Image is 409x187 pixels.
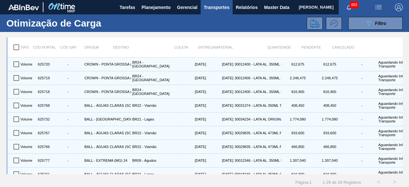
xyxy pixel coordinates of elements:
div: - [52,104,83,107]
div: 625766 [35,141,51,152]
div: - [346,104,377,107]
div: - [52,159,83,162]
div: BR22 - Viamão [131,100,179,111]
div: [DATE] [179,59,206,70]
div: 2.246,475 [313,73,345,83]
div: Enviar para Transportes [307,17,326,30]
div: 30012346 - LATA AL. 350ML BC MP 429 [233,155,281,166]
div: - [346,145,377,149]
div: 933,600 [313,128,345,138]
div: 466,800 [281,141,313,152]
div: [DATE] [179,155,206,166]
span: Transportes [204,4,229,11]
div: - [52,145,83,149]
div: BR09 - Agudos [131,155,179,166]
div: BR21 - Lages [131,114,179,125]
div: [DATE] [206,100,233,111]
div: 625719 [35,73,51,83]
span: Tarefas [120,4,135,11]
div: BALL - TRÊS RIOS (RJ) [83,114,131,125]
div: [DATE] [179,100,206,111]
div: Pendente [295,41,327,54]
div: CROWN - PONTA GROSSA (PR) [83,59,131,70]
div: 30018246 - LATA AL 350ML QUILMES 429 [233,169,281,180]
div: 466,800 [313,141,345,152]
div: - [52,131,83,135]
span: Planejamento [142,4,171,11]
div: 2.246,475 [281,73,313,83]
div: 625767 [35,128,51,138]
img: Logout [395,4,403,11]
div: 625732 [35,114,51,125]
div: 1.307,040 [313,155,345,166]
div: [DATE] [206,59,233,70]
div: [DATE] [179,169,206,180]
div: 408,450 [313,100,345,111]
div: [DATE] [206,141,233,152]
div: [DATE] [206,128,233,138]
div: 408,450 [281,100,313,111]
div: CROWN - PONTA GROSSA (PR) [83,73,131,83]
div: Volume [19,100,35,111]
div: [DATE] [206,155,233,166]
span: 1 - 29 de 29 Registros [321,180,361,185]
div: - [52,76,83,80]
div: - [346,159,377,162]
div: 30031374 - LATA AL 350ML TONICA IN211 [233,100,281,111]
div: 816,900 [281,86,313,97]
div: Volume [19,141,35,152]
div: Volume [19,59,35,70]
div: 1.774,080 [313,114,345,125]
div: 816,900 [313,169,345,180]
button: Filtro [348,17,403,30]
button: Notificações [339,3,359,12]
div: Cancelado [327,41,359,54]
div: - [52,117,83,121]
div: 933,600 [281,128,313,138]
div: [DATE] [206,73,233,83]
div: BALL - ÁGUAS CLARAS (SC) [83,169,131,180]
img: userActions [374,4,382,11]
div: BALL - ÁGUAS CLARAS (SC) [83,128,131,138]
div: Volume [19,86,35,97]
div: - [346,90,377,94]
div: 1.774,080 [281,114,313,125]
div: 625741 [35,169,51,180]
div: [DATE] [179,86,206,97]
div: 612,675 [313,59,345,70]
div: BR21 - Lages [131,169,179,180]
div: - [346,76,377,80]
div: Origem [84,41,113,54]
div: BALL - EXTREMA (MG) 24 [83,155,131,166]
div: BR22 - Viamão [131,128,179,138]
div: 816,900 [281,169,313,180]
div: [DATE] [179,73,206,83]
div: BR24 - [GEOGRAPHIC_DATA] [131,59,179,70]
div: [DATE] [206,169,233,180]
div: 30012400 - LATA AL. 350ML SK MP 429 [233,86,281,97]
div: - [346,117,377,121]
span: 483 [350,1,359,8]
div: Quantidade [263,41,295,54]
div: [DATE] [179,128,206,138]
div: Cód SAP [52,41,84,54]
div: - [52,172,83,176]
div: - [346,172,377,176]
div: [DATE] [179,114,206,125]
div: CROWN - PONTA GROSSA (PR) [83,86,131,97]
div: Destino [113,41,161,54]
span: Gerencial [177,4,197,11]
div: Volume [19,73,35,83]
div: Entrega [188,41,215,54]
div: 625768 [35,100,51,111]
div: [DATE] [206,114,233,125]
span: Master Data [264,4,289,11]
div: Volume [19,169,35,180]
div: 816,900 [313,86,345,97]
div: Volume [19,128,35,138]
div: Cód.Portal [36,41,52,54]
div: 1.307,040 [281,155,313,166]
div: BALL - ÁGUAS CLARAS (SC) [83,100,131,111]
div: Alterar para histórico [326,17,345,30]
div: 625718 [35,86,51,97]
